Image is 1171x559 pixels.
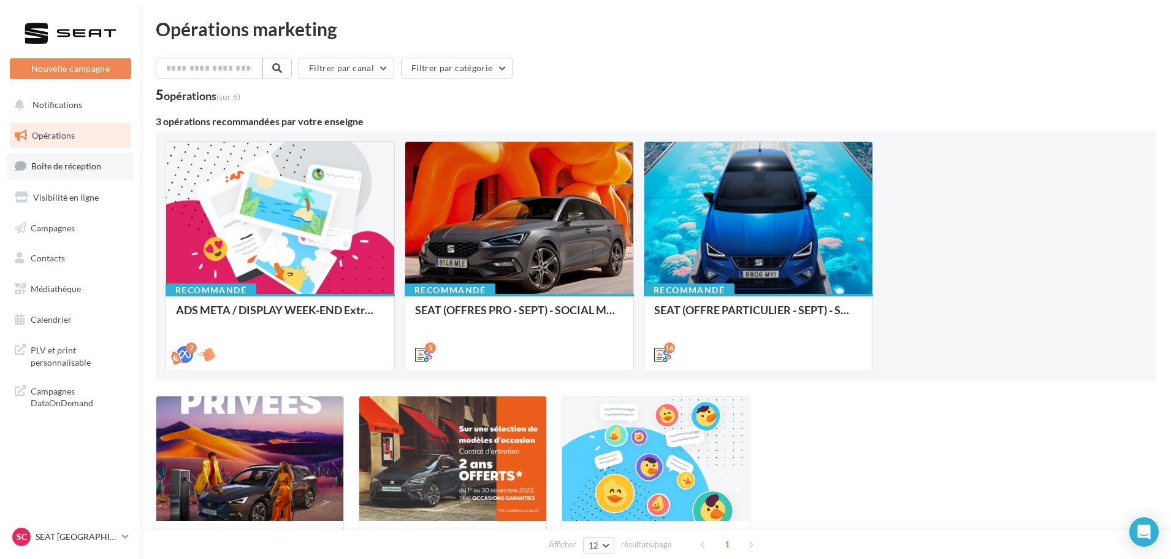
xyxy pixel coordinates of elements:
[583,537,614,554] button: 12
[7,276,134,302] a: Médiathèque
[717,534,737,554] span: 1
[31,342,126,368] span: PLV et print personnalisable
[7,185,134,210] a: Visibilité en ligne
[156,20,1156,38] div: Opérations marketing
[621,539,672,550] span: résultats/page
[7,307,134,333] a: Calendrier
[654,304,863,328] div: SEAT (OFFRE PARTICULIER - SEPT) - SOCIAL MEDIA
[31,283,81,294] span: Médiathèque
[7,215,134,241] a: Campagnes
[17,531,27,543] span: SC
[166,283,256,297] div: Recommandé
[405,283,495,297] div: Recommandé
[7,92,129,118] button: Notifications
[31,383,126,409] span: Campagnes DataOnDemand
[401,58,513,79] button: Filtrer par catégorie
[216,91,240,102] span: (sur 6)
[156,117,1156,126] div: 3 opérations recommandées par votre enseigne
[299,58,394,79] button: Filtrer par canal
[10,58,131,79] button: Nouvelle campagne
[589,541,599,550] span: 12
[31,314,72,325] span: Calendrier
[186,342,197,353] div: 2
[156,88,240,102] div: 5
[164,90,240,101] div: opérations
[32,130,75,141] span: Opérations
[31,161,101,171] span: Boîte de réception
[7,153,134,179] a: Boîte de réception
[10,525,131,549] a: SC SEAT [GEOGRAPHIC_DATA]
[7,337,134,373] a: PLV et print personnalisable
[7,245,134,271] a: Contacts
[36,531,117,543] p: SEAT [GEOGRAPHIC_DATA]
[7,378,134,414] a: Campagnes DataOnDemand
[664,342,675,353] div: 16
[31,253,65,263] span: Contacts
[425,342,436,353] div: 5
[33,192,99,202] span: Visibilité en ligne
[549,539,576,550] span: Afficher
[31,222,75,233] span: Campagnes
[415,304,624,328] div: SEAT (OFFRES PRO - SEPT) - SOCIAL MEDIA
[32,99,82,110] span: Notifications
[176,304,384,328] div: ADS META / DISPLAY WEEK-END Extraordinaire (JPO) Septembre 2025
[644,283,734,297] div: Recommandé
[7,123,134,148] a: Opérations
[1129,517,1159,547] div: Open Intercom Messenger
